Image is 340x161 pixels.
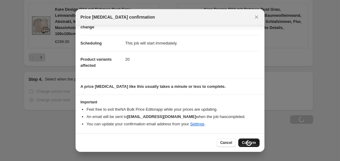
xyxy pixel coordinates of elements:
a: Settings [190,122,204,126]
li: You can update your confirmation email address from your . [87,121,260,127]
span: Scheduling [80,41,102,45]
dd: 20 [125,51,260,67]
li: An email will be sent to when the job has completed . [87,114,260,120]
span: Price [MEDICAL_DATA] confirmation [80,14,155,20]
button: Close [252,13,261,21]
b: A price [MEDICAL_DATA] like this usually takes a minute or less to complete. [80,84,226,89]
h3: Important [80,100,260,105]
b: [EMAIL_ADDRESS][DOMAIN_NAME] [127,114,196,119]
button: Cancel [217,138,236,147]
span: Cancel [220,140,232,145]
span: Product variants affected [80,57,112,68]
li: Feel free to exit the NA Bulk Price Editor app while your prices are updating. [87,106,260,113]
dd: This job will start immediately. [125,35,260,51]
